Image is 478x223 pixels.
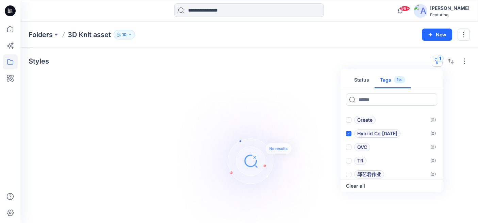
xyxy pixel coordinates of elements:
p: QVC [357,143,367,151]
p: Hybrid Co [DATE] [357,130,397,138]
p: ( 0 ) [430,171,436,178]
p: 3D Knit asset [68,30,111,39]
p: 邱艺君作业 [357,170,381,178]
p: 10 [122,31,127,38]
button: Clear all [346,182,365,190]
p: ( 0 ) [430,117,436,124]
span: 99+ [400,6,410,11]
button: 1 [432,56,443,67]
a: Folders [29,30,53,39]
button: New [422,29,452,41]
div: [PERSON_NAME] [430,4,469,12]
img: avatar [414,4,427,18]
p: ( 0 ) [430,144,436,151]
p: Create [357,116,373,124]
button: Status [349,72,375,88]
h4: Styles [29,57,49,65]
p: ( 0 ) [430,130,436,137]
div: Featuring [430,12,469,17]
p: 1 [397,76,398,83]
p: TR [357,157,363,165]
p: ( 0 ) [430,157,436,165]
button: 10 [114,30,135,39]
button: Tags [375,72,411,88]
